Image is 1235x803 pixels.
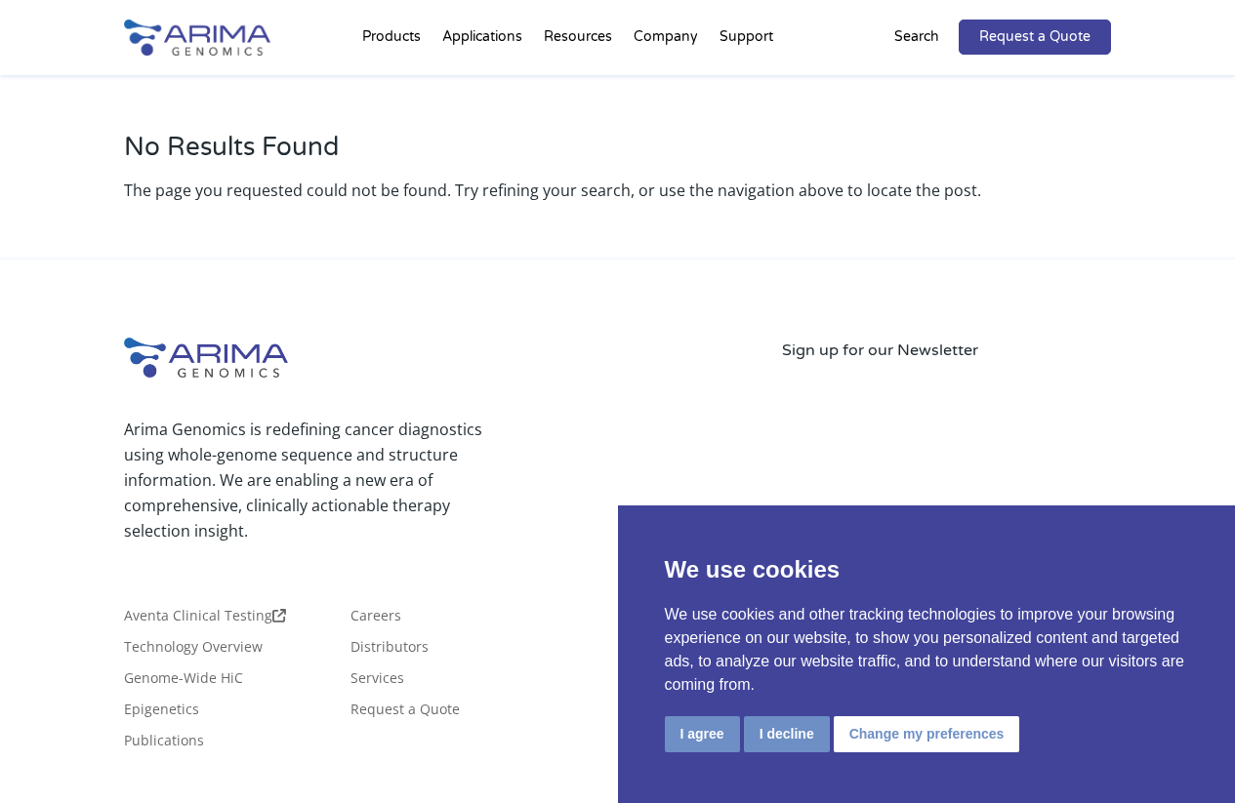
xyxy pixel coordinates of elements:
button: I agree [665,716,740,752]
a: Publications [124,734,204,755]
a: Distributors [350,640,429,662]
p: Search [894,24,939,50]
a: Request a Quote [959,20,1111,55]
p: Sign up for our Newsletter [782,338,1111,363]
p: We use cookies [665,552,1189,587]
p: We use cookies and other tracking technologies to improve your browsing experience on our website... [665,603,1189,697]
a: Careers [350,609,401,630]
a: Epigenetics [124,703,199,724]
iframe: Form 0 [782,363,1111,509]
img: Arima-Genomics-logo [124,20,270,56]
a: Aventa Clinical Testing [124,609,286,630]
a: Request a Quote [350,703,460,724]
a: Genome-Wide HiC [124,671,243,693]
a: Technology Overview [124,640,263,662]
button: I decline [744,716,830,752]
p: Arima Genomics is redefining cancer diagnostics using whole-genome sequence and structure informa... [124,417,519,543]
button: Change my preferences [834,716,1020,752]
p: The page you requested could not be found. Try refining your search, or use the navigation above ... [124,178,1112,203]
a: Services [350,671,404,693]
h1: No Results Found [124,132,1112,178]
img: Arima-Genomics-logo [124,338,289,378]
